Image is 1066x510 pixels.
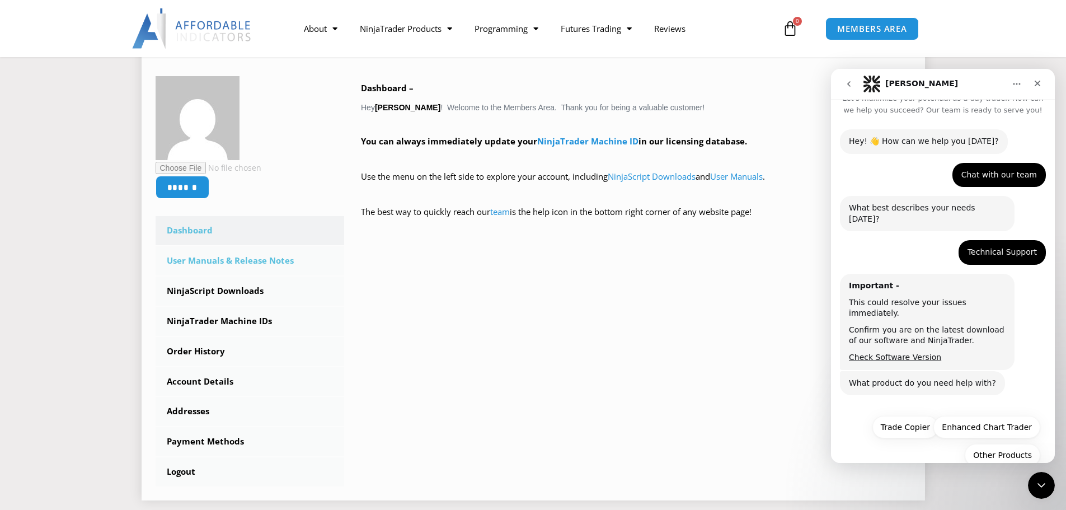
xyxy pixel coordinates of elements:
p: The best way to quickly reach our is the help icon in the bottom right corner of any website page! [361,204,911,236]
a: Logout [156,457,345,486]
a: NinjaScript Downloads [608,171,696,182]
a: Reviews [643,16,697,41]
strong: [PERSON_NAME] [375,103,440,112]
a: NinjaScript Downloads [156,277,345,306]
a: MEMBERS AREA [825,17,919,40]
a: Futures Trading [550,16,643,41]
p: Use the menu on the left side to explore your account, including and . [361,169,911,200]
nav: Account pages [156,216,345,486]
a: Account Details [156,367,345,396]
strong: You can always immediately update your in our licensing database. [361,135,747,147]
a: Payment Methods [156,427,345,456]
a: NinjaTrader Products [349,16,463,41]
iframe: Intercom live chat [831,69,1055,463]
span: MEMBERS AREA [837,25,907,33]
b: Dashboard – [361,82,414,93]
iframe: Intercom live chat [1028,472,1055,499]
span: 0 [793,17,802,26]
img: LogoAI | Affordable Indicators – NinjaTrader [132,8,252,49]
a: User Manuals [710,171,763,182]
a: NinjaTrader Machine ID [537,135,638,147]
a: Dashboard [156,216,345,245]
a: team [490,206,510,217]
a: User Manuals & Release Notes [156,246,345,275]
a: 0 [766,12,815,45]
nav: Menu [293,16,779,41]
a: Addresses [156,397,345,426]
a: NinjaTrader Machine IDs [156,307,345,336]
div: Hey ! Welcome to the Members Area. Thank you for being a valuable customer! [361,81,911,236]
a: About [293,16,349,41]
a: Order History [156,337,345,366]
button: Other Products [134,375,209,397]
img: 0c4aa36e1da2d78f958ff0163081c843a8647c1f6a9fde859b4c465f6f295ff3 [156,76,240,160]
a: Programming [463,16,550,41]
